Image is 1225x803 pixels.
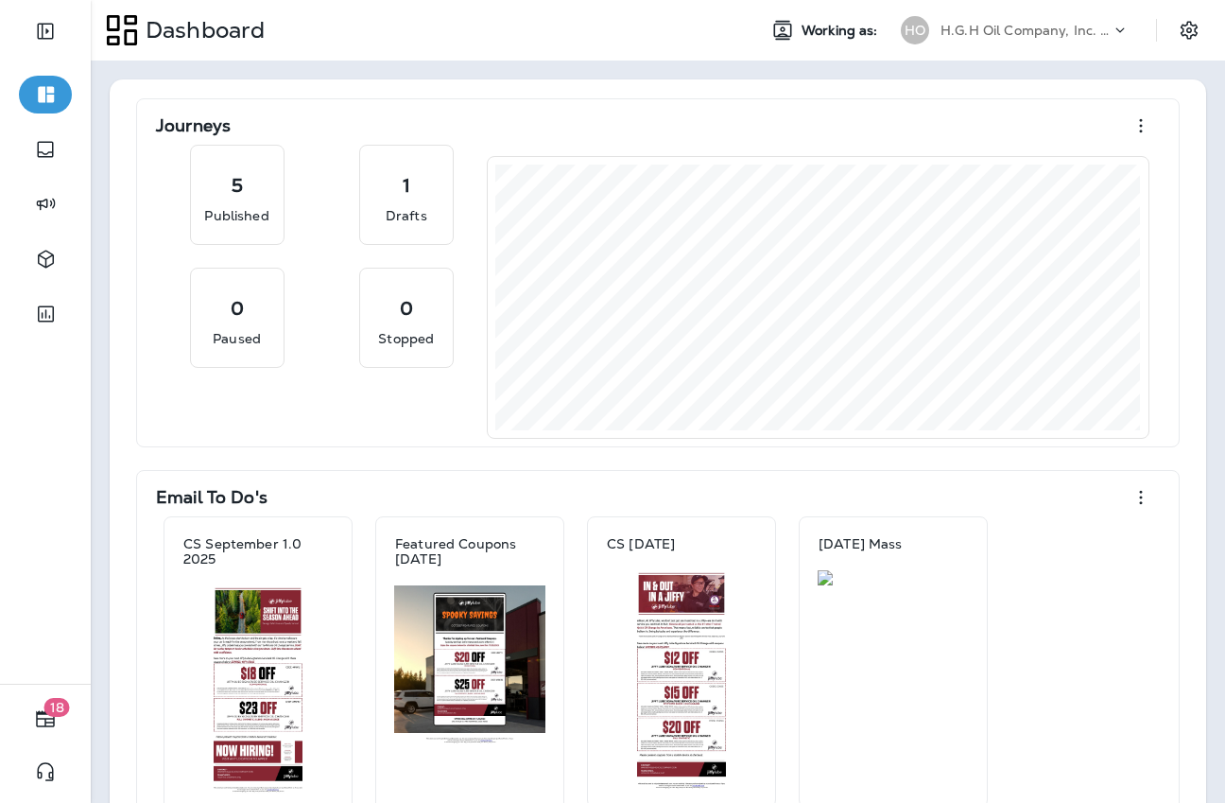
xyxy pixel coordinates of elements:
[400,299,413,318] p: 0
[156,488,267,507] p: Email To Do's
[44,698,70,717] span: 18
[901,16,929,44] div: HO
[378,329,434,348] p: Stopped
[607,536,675,551] p: CS [DATE]
[802,23,882,39] span: Working as:
[818,570,969,585] img: ff16236c-44e7-4cb1-bbbe-c94469e29579.jpg
[19,12,72,50] button: Expand Sidebar
[403,176,410,195] p: 1
[182,585,334,794] img: 5a95b292-b1c0-4b08-bb82-91f400429543.jpg
[819,536,903,551] p: [DATE] Mass
[19,700,72,738] button: 18
[395,536,544,567] p: Featured Coupons [DATE]
[940,23,1111,38] p: H.G.H Oil Company, Inc. dba Jiffy Lube
[204,206,268,225] p: Published
[394,585,545,744] img: 66889980-c677-4e75-b4e2-52422aa28bc2.jpg
[138,16,265,44] p: Dashboard
[386,206,427,225] p: Drafts
[156,116,231,135] p: Journeys
[183,536,333,567] p: CS September 1.0 2025
[231,299,244,318] p: 0
[606,570,757,790] img: 2d84c562-2db0-4c70-8b8e-be44b09ecec6.jpg
[1172,13,1206,47] button: Settings
[213,329,261,348] p: Paused
[232,176,243,195] p: 5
